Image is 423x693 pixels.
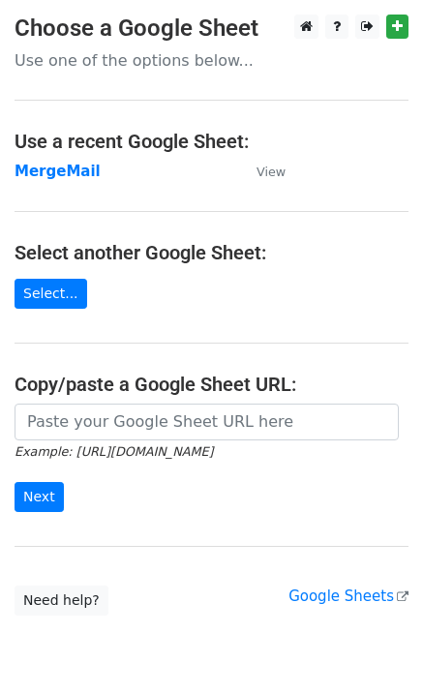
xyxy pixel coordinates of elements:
a: Select... [15,279,87,309]
a: Need help? [15,586,108,616]
a: Google Sheets [288,588,408,605]
p: Use one of the options below... [15,50,408,71]
h4: Use a recent Google Sheet: [15,130,408,153]
h4: Copy/paste a Google Sheet URL: [15,373,408,396]
h3: Choose a Google Sheet [15,15,408,43]
a: View [237,163,286,180]
input: Next [15,482,64,512]
input: Paste your Google Sheet URL here [15,404,399,440]
h4: Select another Google Sheet: [15,241,408,264]
small: Example: [URL][DOMAIN_NAME] [15,444,213,459]
a: MergeMail [15,163,101,180]
small: View [257,165,286,179]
